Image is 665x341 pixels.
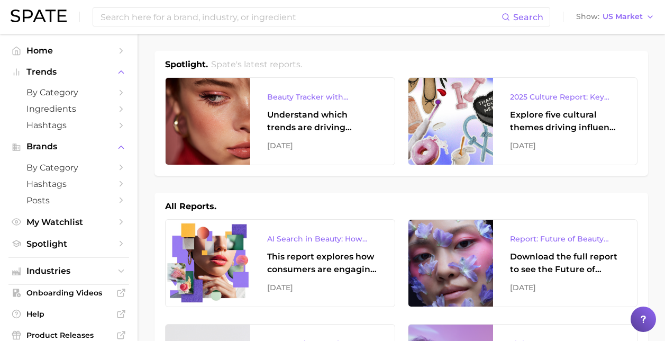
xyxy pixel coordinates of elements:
[8,159,129,176] a: by Category
[165,77,395,165] a: Beauty Tracker with Popularity IndexUnderstand which trends are driving engagement across platfor...
[8,101,129,117] a: Ingredients
[267,109,378,134] div: Understand which trends are driving engagement across platforms in the skin, hair, makeup, and fr...
[8,84,129,101] a: by Category
[211,58,302,71] h2: Spate's latest reports.
[165,200,216,213] h1: All Reports.
[26,46,111,56] span: Home
[8,192,129,209] a: Posts
[408,219,638,307] a: Report: Future of Beauty WebinarDownload the full report to see the Future of Beauty trends we un...
[408,77,638,165] a: 2025 Culture Report: Key Themes That Are Shaping Consumer DemandExplore five cultural themes driv...
[510,250,621,276] div: Download the full report to see the Future of Beauty trends we unpacked during the webinar.
[267,250,378,276] div: This report explores how consumers are engaging with AI-powered search tools — and what it means ...
[26,120,111,130] span: Hashtags
[26,179,111,189] span: Hashtags
[8,214,129,230] a: My Watchlist
[513,12,543,22] span: Search
[8,42,129,59] a: Home
[510,281,621,294] div: [DATE]
[26,67,111,77] span: Trends
[576,14,599,20] span: Show
[8,139,129,155] button: Brands
[267,232,378,245] div: AI Search in Beauty: How Consumers Are Using ChatGPT vs. Google Search
[8,263,129,279] button: Industries
[510,232,621,245] div: Report: Future of Beauty Webinar
[26,142,111,151] span: Brands
[26,163,111,173] span: by Category
[26,104,111,114] span: Ingredients
[165,219,395,307] a: AI Search in Beauty: How Consumers Are Using ChatGPT vs. Google SearchThis report explores how co...
[26,266,111,276] span: Industries
[8,285,129,301] a: Onboarding Videos
[573,10,657,24] button: ShowUS Market
[165,58,208,71] h1: Spotlight.
[26,87,111,97] span: by Category
[267,139,378,152] div: [DATE]
[26,217,111,227] span: My Watchlist
[26,330,111,340] span: Product Releases
[99,8,502,26] input: Search here for a brand, industry, or ingredient
[8,64,129,80] button: Trends
[8,306,129,322] a: Help
[603,14,643,20] span: US Market
[26,239,111,249] span: Spotlight
[510,139,621,152] div: [DATE]
[267,281,378,294] div: [DATE]
[26,309,111,319] span: Help
[267,91,378,103] div: Beauty Tracker with Popularity Index
[8,117,129,133] a: Hashtags
[8,236,129,252] a: Spotlight
[26,195,111,205] span: Posts
[510,109,621,134] div: Explore five cultural themes driving influence across beauty, food, and pop culture.
[8,176,129,192] a: Hashtags
[510,91,621,103] div: 2025 Culture Report: Key Themes That Are Shaping Consumer Demand
[26,288,111,298] span: Onboarding Videos
[11,10,67,22] img: SPATE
